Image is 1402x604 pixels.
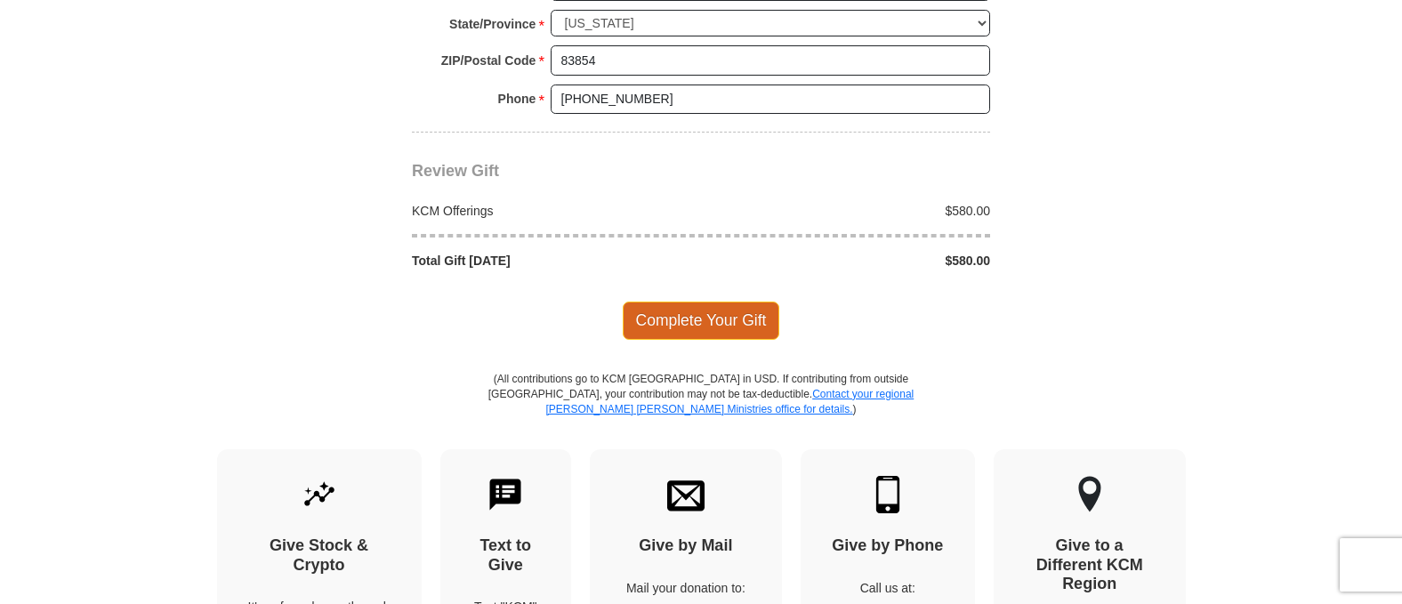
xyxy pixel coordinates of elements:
img: text-to-give.svg [487,476,524,513]
h4: Give by Phone [832,536,944,556]
h4: Give Stock & Crypto [248,536,391,575]
span: Review Gift [412,162,499,180]
div: Total Gift [DATE] [403,252,702,270]
img: mobile.svg [869,476,906,513]
h4: Give to a Different KCM Region [1025,536,1155,594]
div: $580.00 [701,252,1000,270]
strong: ZIP/Postal Code [441,48,536,73]
h4: Give by Mail [621,536,751,556]
p: Call us at: [832,579,944,597]
strong: State/Province [449,12,536,36]
span: Complete Your Gift [623,302,780,339]
img: other-region [1077,476,1102,513]
h4: Text to Give [471,536,541,575]
div: $580.00 [701,202,1000,220]
strong: Phone [498,86,536,111]
img: give-by-stock.svg [301,476,338,513]
img: envelope.svg [667,476,705,513]
a: Contact your regional [PERSON_NAME] [PERSON_NAME] Ministries office for details. [545,388,914,415]
p: (All contributions go to KCM [GEOGRAPHIC_DATA] in USD. If contributing from outside [GEOGRAPHIC_D... [487,372,915,449]
p: Mail your donation to: [621,579,751,597]
div: KCM Offerings [403,202,702,220]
